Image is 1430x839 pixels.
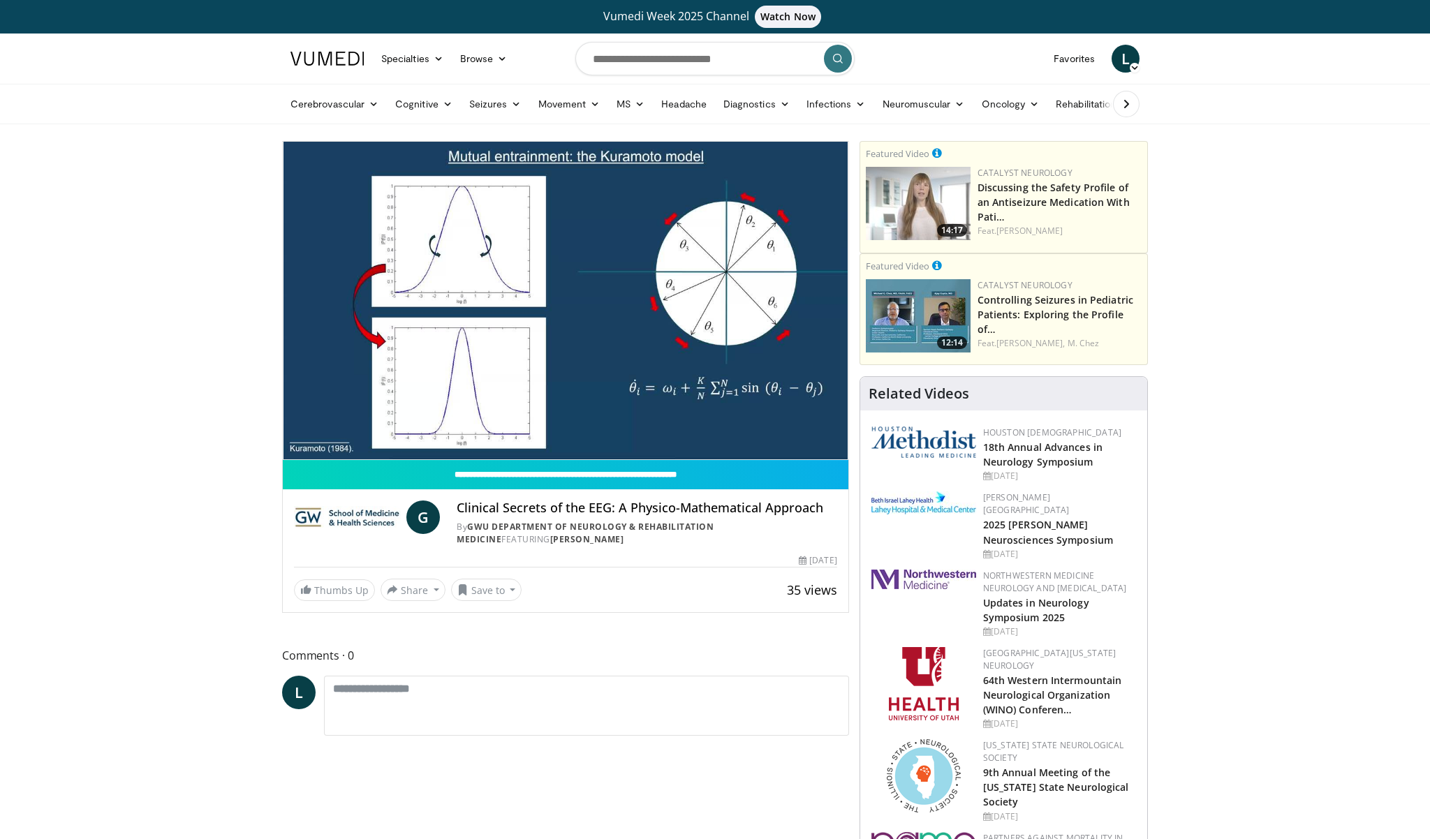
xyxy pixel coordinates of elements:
img: f6362829-b0a3-407d-a044-59546adfd345.png.150x105_q85_autocrop_double_scale_upscale_version-0.2.png [889,647,959,720]
a: Catalyst Neurology [978,167,1072,179]
a: [PERSON_NAME], [996,337,1065,349]
img: 2a462fb6-9365-492a-ac79-3166a6f924d8.png.150x105_q85_autocrop_double_scale_upscale_version-0.2.jpg [871,570,976,589]
img: 5e01731b-4d4e-47f8-b775-0c1d7f1e3c52.png.150x105_q85_crop-smart_upscale.jpg [866,279,971,352]
span: Comments 0 [282,646,849,664]
a: Catalyst Neurology [978,279,1072,291]
a: Browse [452,45,516,73]
a: 2025 [PERSON_NAME] Neurosciences Symposium [983,518,1113,546]
a: [PERSON_NAME][GEOGRAPHIC_DATA] [983,491,1070,516]
a: Movement [530,90,609,118]
div: [DATE] [983,625,1136,638]
video-js: Video Player [283,142,848,460]
a: G [406,500,440,534]
a: MS [608,90,653,118]
a: Diagnostics [715,90,798,118]
a: 64th Western Intermountain Neurological Organization (WINO) Conferen… [983,674,1122,716]
a: Thumbs Up [294,579,375,601]
button: Share [381,579,445,601]
a: Neuromuscular [874,90,973,118]
small: Featured Video [866,147,929,160]
div: Feat. [978,225,1142,237]
img: 71a8b48c-8850-4916-bbdd-e2f3ccf11ef9.png.150x105_q85_autocrop_double_scale_upscale_version-0.2.png [887,739,961,812]
a: L [1112,45,1140,73]
div: Feat. [978,337,1142,350]
span: 14:17 [937,224,967,237]
a: Specialties [373,45,452,73]
a: Controlling Seizures in Pediatric Patients: Exploring the Profile of… [978,293,1133,336]
a: L [282,676,316,709]
a: Headache [653,90,715,118]
div: [DATE] [983,470,1136,482]
small: Featured Video [866,260,929,272]
img: c23d0a25-a0b6-49e6-ba12-869cdc8b250a.png.150x105_q85_crop-smart_upscale.jpg [866,167,971,240]
span: 12:14 [937,336,967,349]
div: [DATE] [983,718,1136,730]
span: 35 views [787,581,837,598]
a: GWU Department of Neurology & Rehabilitation Medicine [457,521,714,545]
a: Cerebrovascular [282,90,387,118]
div: By FEATURING [457,521,836,546]
a: Rehabilitation [1047,90,1124,118]
img: 5e4488cc-e109-4a4e-9fd9-73bb9237ee91.png.150x105_q85_autocrop_double_scale_upscale_version-0.2.png [871,426,976,458]
a: Vumedi Week 2025 ChannelWatch Now [293,6,1137,28]
span: Watch Now [755,6,821,28]
a: M. Chez [1068,337,1100,349]
img: GWU Department of Neurology & Rehabilitation Medicine [294,500,401,534]
img: e7977282-282c-4444-820d-7cc2733560fd.jpg.150x105_q85_autocrop_double_scale_upscale_version-0.2.jpg [871,491,976,514]
a: Cognitive [387,90,461,118]
img: VuMedi Logo [290,52,364,66]
a: Oncology [973,90,1048,118]
a: [GEOGRAPHIC_DATA][US_STATE] Neurology [983,647,1116,671]
a: [PERSON_NAME] [996,225,1063,237]
a: 12:14 [866,279,971,352]
a: 9th Annual Meeting of the [US_STATE] State Neurological Society [983,766,1129,808]
a: 14:17 [866,167,971,240]
a: [PERSON_NAME] [550,533,624,545]
a: Houston [DEMOGRAPHIC_DATA] [983,426,1121,438]
a: Discussing the Safety Profile of an Antiseizure Medication With Pati… [978,181,1130,223]
div: [DATE] [983,810,1136,823]
a: Favorites [1045,45,1103,73]
div: [DATE] [983,548,1136,560]
a: [US_STATE] State Neurological Society [983,739,1124,764]
h4: Clinical Secrets of the EEG: A Physico-Mathematical Approach [457,500,836,516]
a: Updates in Neurology Symposium 2025 [983,596,1089,624]
a: Infections [798,90,874,118]
span: Vumedi Week 2025 Channel [603,8,827,24]
input: Search topics, interventions [575,42,855,75]
a: 18th Annual Advances in Neurology Symposium [983,440,1103,468]
button: Save to [451,579,522,601]
div: [DATE] [799,554,836,567]
h4: Related Videos [869,385,969,402]
a: Northwestern Medicine Neurology and [MEDICAL_DATA] [983,570,1127,594]
a: Seizures [461,90,530,118]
